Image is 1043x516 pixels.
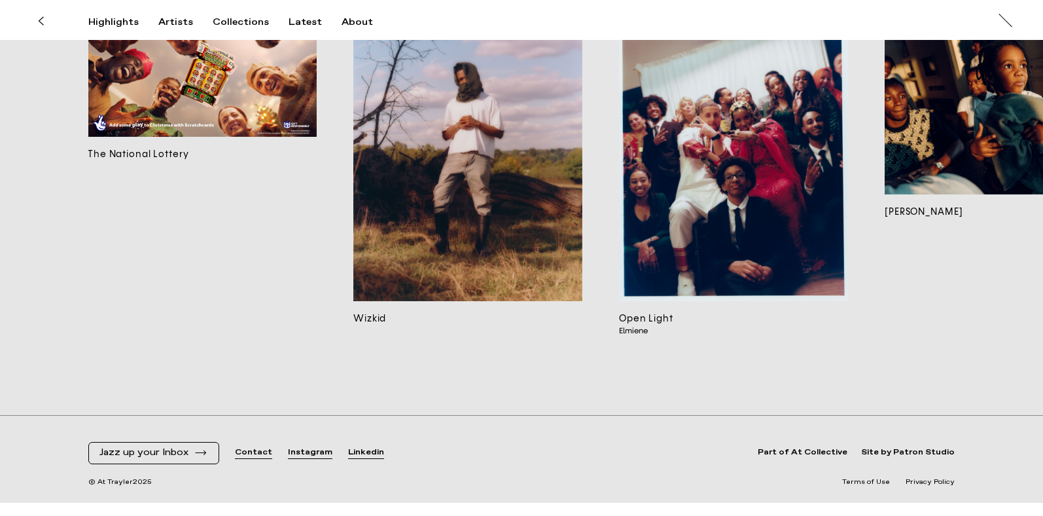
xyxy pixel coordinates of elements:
[342,16,373,28] div: About
[342,16,393,28] button: About
[619,326,826,336] span: Elmiene
[758,447,847,458] a: Part of At Collective
[842,477,890,487] a: Terms of Use
[619,22,848,353] a: Open LightElmiene
[348,447,384,458] a: Linkedin
[289,16,322,28] div: Latest
[235,447,272,458] a: Contact
[353,312,582,326] h3: Wizkid
[158,16,193,28] div: Artists
[88,16,139,28] div: Highlights
[99,447,208,458] button: Jazz up your Inbox
[213,16,289,28] button: Collections
[158,16,213,28] button: Artists
[88,477,152,487] span: © At Trayler 2025
[906,477,955,487] a: Privacy Policy
[213,16,269,28] div: Collections
[861,447,955,458] a: Site by Patron Studio
[288,447,332,458] a: Instagram
[88,22,317,353] a: The National Lottery
[619,312,848,326] h3: Open Light
[88,16,158,28] button: Highlights
[353,22,582,353] a: Wizkid
[99,447,188,458] span: Jazz up your Inbox
[289,16,342,28] button: Latest
[88,147,317,162] h3: The National Lottery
